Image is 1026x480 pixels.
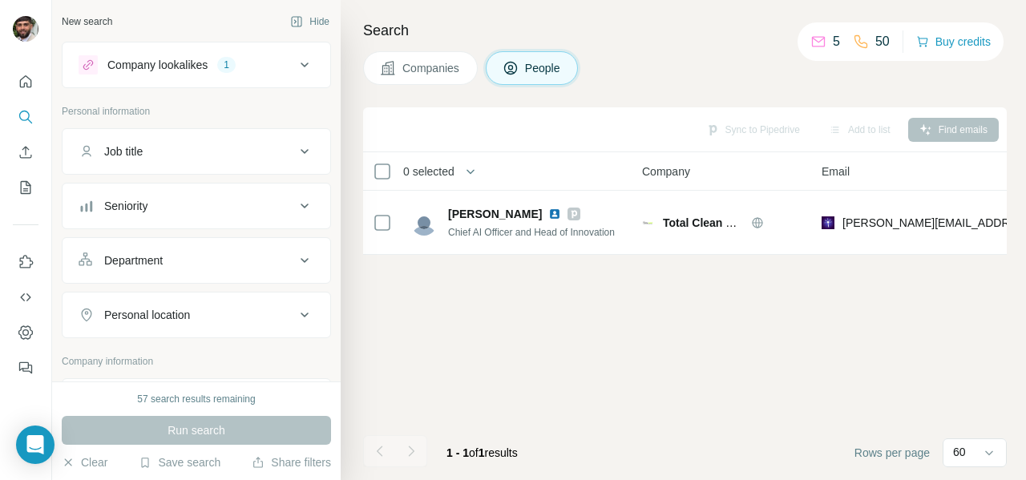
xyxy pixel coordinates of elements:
[13,67,38,96] button: Quick start
[63,241,330,280] button: Department
[137,392,255,406] div: 57 search results remaining
[525,60,562,76] span: People
[107,57,208,73] div: Company lookalikes
[822,215,834,231] img: provider leadmagic logo
[13,248,38,276] button: Use Surfe on LinkedIn
[279,10,341,34] button: Hide
[642,163,690,179] span: Company
[62,354,331,369] p: Company information
[13,16,38,42] img: Avatar
[16,426,55,464] div: Open Intercom Messenger
[62,104,331,119] p: Personal information
[104,198,147,214] div: Seniority
[833,32,840,51] p: 5
[217,58,236,72] div: 1
[13,103,38,131] button: Search
[479,446,485,459] span: 1
[642,216,655,229] img: Logo of Total Clean Franchise
[104,252,163,268] div: Department
[62,454,107,470] button: Clear
[446,446,518,459] span: results
[13,138,38,167] button: Enrich CSV
[104,307,190,323] div: Personal location
[63,296,330,334] button: Personal location
[448,227,615,238] span: Chief AI Officer and Head of Innovation
[446,446,469,459] span: 1 - 1
[13,353,38,382] button: Feedback
[402,60,461,76] span: Companies
[875,32,890,51] p: 50
[663,216,778,229] span: Total Clean Franchise
[62,14,112,29] div: New search
[548,208,561,220] img: LinkedIn logo
[13,318,38,347] button: Dashboard
[252,454,331,470] button: Share filters
[411,210,437,236] img: Avatar
[139,454,220,470] button: Save search
[13,283,38,312] button: Use Surfe API
[953,444,966,460] p: 60
[854,445,930,461] span: Rows per page
[63,46,330,84] button: Company lookalikes1
[104,143,143,159] div: Job title
[916,30,991,53] button: Buy credits
[469,446,479,459] span: of
[403,163,454,179] span: 0 selected
[13,173,38,202] button: My lists
[63,132,330,171] button: Job title
[363,19,1007,42] h4: Search
[822,163,850,179] span: Email
[448,206,542,222] span: [PERSON_NAME]
[63,187,330,225] button: Seniority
